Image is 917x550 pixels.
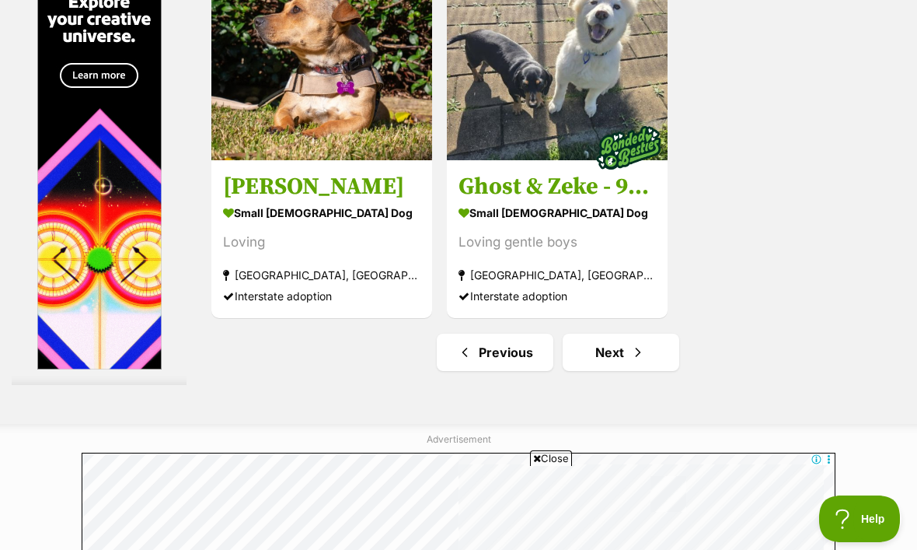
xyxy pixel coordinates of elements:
[458,172,656,201] h3: Ghost & Zeke - 9&[DEMOGRAPHIC_DATA] Spitz & Dachshund
[2,2,14,14] img: consumer-privacy-logo.png
[108,1,123,12] img: iconc.png
[223,232,420,253] div: Loving
[447,160,668,318] a: Ghost & Zeke - 9&[DEMOGRAPHIC_DATA] Spitz & Dachshund small [DEMOGRAPHIC_DATA] Dog Loving gentle ...
[211,160,432,318] a: [PERSON_NAME] small [DEMOGRAPHIC_DATA] Dog Loving [GEOGRAPHIC_DATA], [GEOGRAPHIC_DATA] Interstate...
[223,172,420,201] h3: [PERSON_NAME]
[458,264,656,286] strong: [GEOGRAPHIC_DATA], [GEOGRAPHIC_DATA]
[819,496,901,542] iframe: Help Scout Beacon - Open
[109,2,124,14] a: Privacy Notification
[530,450,572,466] span: Close
[223,201,420,224] strong: small [DEMOGRAPHIC_DATA] Dog
[458,232,656,253] div: Loving gentle boys
[563,334,679,371] a: Next page
[223,264,420,286] strong: [GEOGRAPHIC_DATA], [GEOGRAPHIC_DATA]
[458,201,656,224] strong: small [DEMOGRAPHIC_DATA] Dog
[223,286,420,307] div: Interstate adoption
[437,334,553,371] a: Previous page
[176,472,741,542] iframe: Advertisement
[210,334,905,371] nav: Pagination
[110,2,123,14] img: consumer-privacy-logo.png
[591,109,668,187] img: bonded besties
[458,286,656,307] div: Interstate adoption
